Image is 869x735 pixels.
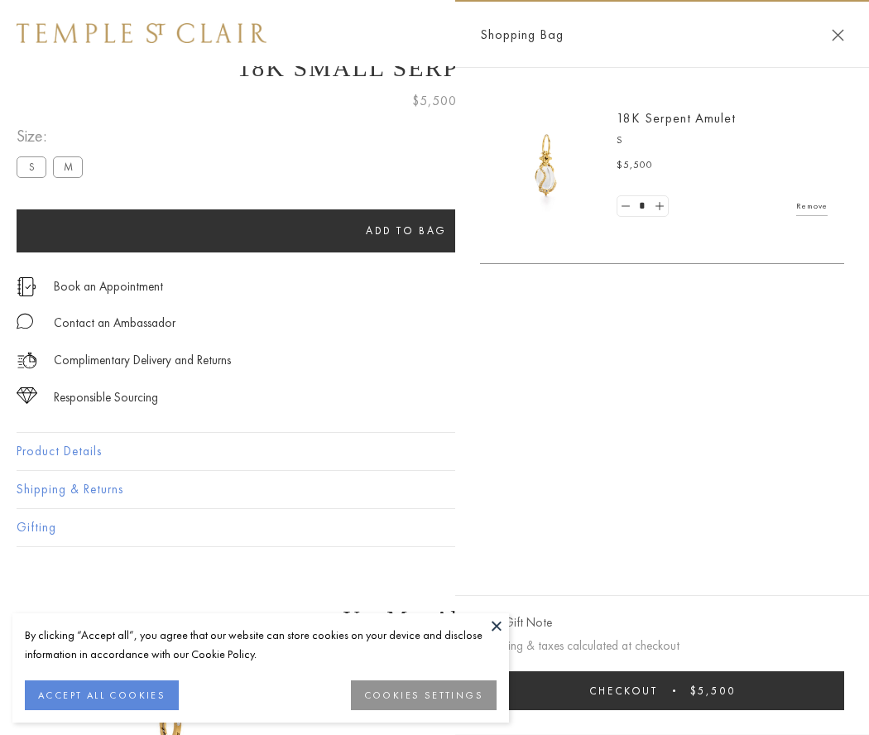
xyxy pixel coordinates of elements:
h3: You May Also Like [41,606,828,632]
div: Responsible Sourcing [54,387,158,408]
div: Contact an Ambassador [54,313,175,334]
a: Set quantity to 2 [651,196,667,217]
a: Book an Appointment [54,277,163,295]
button: Gifting [17,509,852,546]
a: Remove [796,197,828,215]
button: Shipping & Returns [17,471,852,508]
h1: 18K Small Serpent Amulet [17,54,852,82]
button: COOKIES SETTINGS [351,680,497,710]
button: Add to bag [17,209,796,252]
button: ACCEPT ALL COOKIES [25,680,179,710]
img: Temple St. Clair [17,23,266,43]
span: Size: [17,122,89,150]
img: icon_delivery.svg [17,350,37,371]
p: S [617,132,828,149]
span: Add to bag [366,223,447,238]
p: Shipping & taxes calculated at checkout [480,636,844,656]
button: Checkout $5,500 [480,671,844,710]
img: icon_appointment.svg [17,277,36,296]
span: Checkout [589,684,658,698]
span: $5,500 [412,90,457,112]
span: Shopping Bag [480,24,564,46]
p: Complimentary Delivery and Returns [54,350,231,371]
span: $5,500 [617,157,653,174]
img: icon_sourcing.svg [17,387,37,404]
span: $5,500 [690,684,736,698]
a: Set quantity to 0 [617,196,634,217]
label: S [17,156,46,177]
button: Add Gift Note [480,612,552,633]
button: Close Shopping Bag [832,29,844,41]
div: By clicking “Accept all”, you agree that our website can store cookies on your device and disclos... [25,626,497,664]
button: Product Details [17,433,852,470]
img: MessageIcon-01_2.svg [17,313,33,329]
a: 18K Serpent Amulet [617,109,736,127]
label: M [53,156,83,177]
img: P51836-E11SERPPV [497,116,596,215]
